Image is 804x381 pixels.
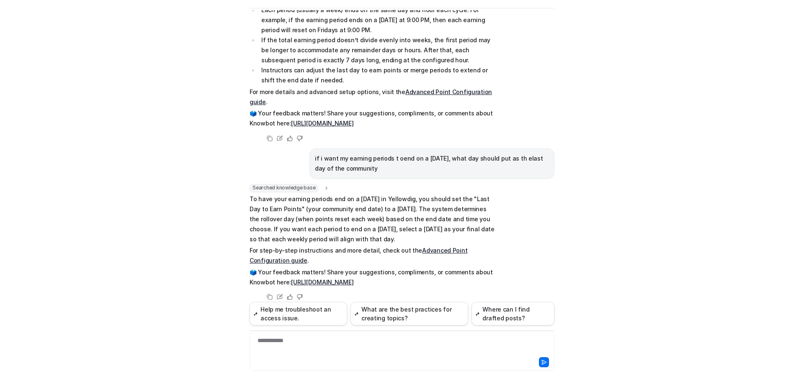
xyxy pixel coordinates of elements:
[291,120,353,127] a: [URL][DOMAIN_NAME]
[259,65,495,85] li: Instructors can adjust the last day to earn points or merge periods to extend or shift the end da...
[291,279,353,286] a: [URL][DOMAIN_NAME]
[259,5,495,35] li: Each period (usually a week) ends on the same day and hour each cycle. For example, if the earnin...
[472,302,554,325] button: Where can I find drafted posts?
[350,302,468,325] button: What are the best practices for creating topics?
[259,35,495,65] li: If the total earning period doesn’t divide evenly into weeks, the first period may be longer to a...
[250,267,495,287] p: 🗳️ Your feedback matters! Share your suggestions, compliments, or comments about Knowbot here:
[250,245,495,266] p: For step-by-step instructions and more detail, check out the .
[250,184,318,192] span: Searched knowledge base
[250,302,347,325] button: Help me troubleshoot an access issue.
[250,87,495,107] p: For more details and advanced setup options, visit the .
[250,108,495,128] p: 🗳️ Your feedback matters! Share your suggestions, compliments, or comments about Knowbot here:
[250,194,495,244] p: To have your earning periods end on a [DATE] in Yellowdig, you should set the "Last Day to Earn P...
[315,153,549,174] p: if i want my earning periods t oend on a [DATE], what day should put as th elast day of the commu...
[250,88,492,105] a: Advanced Point Configuration guide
